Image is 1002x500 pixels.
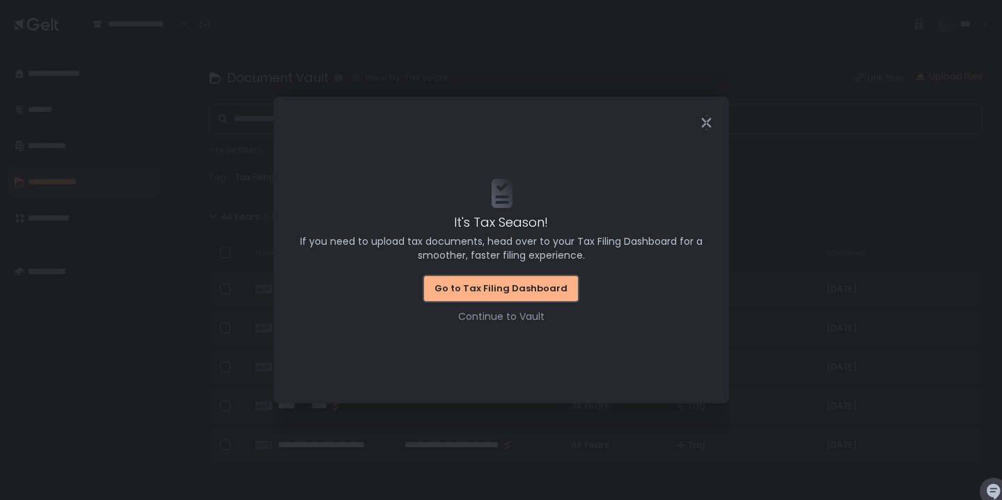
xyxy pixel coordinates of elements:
[458,309,545,323] button: Continue to Vault
[435,282,567,295] div: Go to Tax Filing Dashboard
[293,234,710,262] span: If you need to upload tax documents, head over to your Tax Filing Dashboard for a smoother, faste...
[424,276,578,301] button: Go to Tax Filing Dashboard
[454,213,548,232] span: It's Tax Season!
[684,115,729,131] div: Close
